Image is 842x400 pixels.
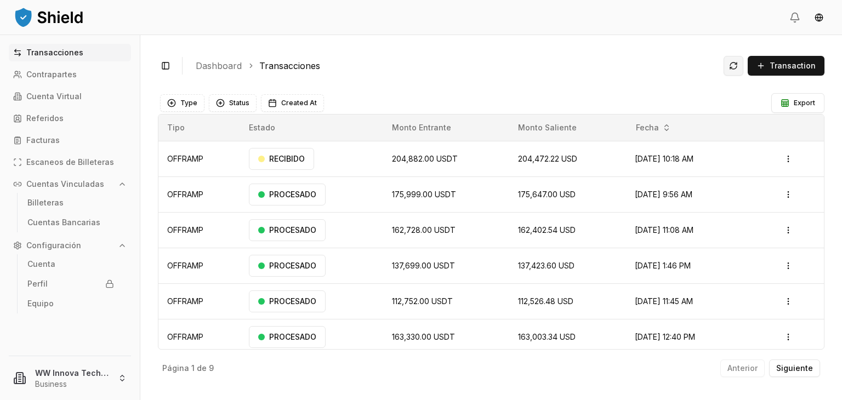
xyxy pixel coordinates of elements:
[27,260,55,268] p: Cuenta
[249,290,326,312] div: PROCESADO
[27,300,54,307] p: Equipo
[518,225,576,235] span: 162,402.54 USD
[392,296,453,306] span: 112,752.00 USDT
[9,66,131,83] a: Contrapartes
[635,225,693,235] span: [DATE] 11:08 AM
[209,364,214,372] p: 9
[4,361,135,396] button: WW Innova Tech LLCBusiness
[518,154,577,163] span: 204,472.22 USD
[27,219,100,226] p: Cuentas Bancarias
[392,154,458,163] span: 204,882.00 USDT
[383,115,510,141] th: Monto Entrante
[249,184,326,205] div: PROCESADO
[26,71,77,78] p: Contrapartes
[635,261,691,270] span: [DATE] 1:46 PM
[26,158,114,166] p: Escaneos de Billeteras
[249,255,326,277] div: PROCESADO
[518,190,576,199] span: 175,647.00 USD
[158,248,240,283] td: OFFRAMP
[9,132,131,149] a: Facturas
[158,212,240,248] td: OFFRAMP
[23,275,118,293] a: Perfil
[23,194,118,212] a: Billeteras
[518,332,576,341] span: 163,003.34 USD
[771,93,824,113] button: Export
[249,326,326,348] div: PROCESADO
[518,296,573,306] span: 112,526.48 USD
[27,199,64,207] p: Billeteras
[635,296,693,306] span: [DATE] 11:45 AM
[160,94,204,112] button: Type
[23,255,118,273] a: Cuenta
[35,367,109,379] p: WW Innova Tech LLC
[197,364,207,372] p: de
[392,225,456,235] span: 162,728.00 USDT
[26,115,64,122] p: Referidos
[259,59,320,72] a: Transacciones
[261,94,324,112] button: Created At
[509,115,625,141] th: Monto Saliente
[9,44,131,61] a: Transacciones
[392,190,456,199] span: 175,999.00 USDT
[26,136,60,144] p: Facturas
[240,115,383,141] th: Estado
[26,49,83,56] p: Transacciones
[23,295,118,312] a: Equipo
[518,261,574,270] span: 137,423.60 USD
[9,237,131,254] button: Configuración
[9,175,131,193] button: Cuentas Vinculadas
[23,214,118,231] a: Cuentas Bancarias
[191,364,195,372] p: 1
[158,115,240,141] th: Tipo
[162,364,189,372] p: Página
[13,6,84,28] img: ShieldPay Logo
[9,153,131,171] a: Escaneos de Billeteras
[26,93,82,100] p: Cuenta Virtual
[635,332,695,341] span: [DATE] 12:40 PM
[158,176,240,212] td: OFFRAMP
[158,319,240,355] td: OFFRAMP
[776,364,813,372] p: Siguiente
[635,190,692,199] span: [DATE] 9:56 AM
[748,56,824,76] button: Transaction
[631,119,675,136] button: Fecha
[249,219,326,241] div: PROCESADO
[9,88,131,105] a: Cuenta Virtual
[770,60,816,71] span: Transaction
[35,379,109,390] p: Business
[196,59,242,72] a: Dashboard
[209,94,257,112] button: Status
[158,141,240,176] td: OFFRAMP
[281,99,317,107] span: Created At
[635,154,693,163] span: [DATE] 10:18 AM
[26,180,104,188] p: Cuentas Vinculadas
[392,332,455,341] span: 163,330.00 USDT
[769,359,820,377] button: Siguiente
[27,280,48,288] p: Perfil
[26,242,81,249] p: Configuración
[158,283,240,319] td: OFFRAMP
[196,59,715,72] nav: breadcrumb
[392,261,455,270] span: 137,699.00 USDT
[249,148,314,170] div: RECIBIDO
[9,110,131,127] a: Referidos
